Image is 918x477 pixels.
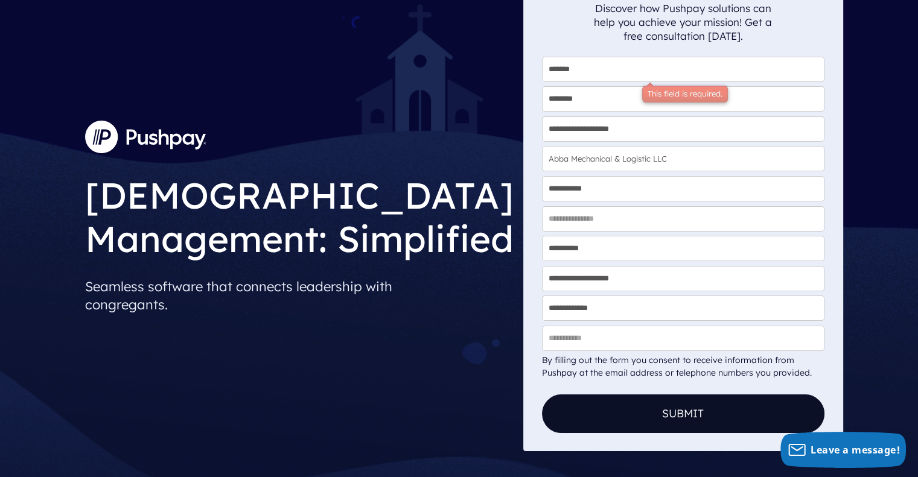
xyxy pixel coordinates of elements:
div: This field is required. [642,86,728,103]
h1: [DEMOGRAPHIC_DATA] Management: Simplified [85,164,514,264]
p: Seamless software that connects leadership with congregants. [85,273,514,318]
button: Submit [542,394,824,433]
span: Leave a message! [811,443,900,456]
button: Leave a message! [780,432,906,468]
div: By filling out the form you consent to receive information from Pushpay at the email address or t... [542,354,824,379]
p: Discover how Pushpay solutions can help you achieve your mission! Get a free consultation [DATE]. [594,1,773,43]
input: Church Name [542,146,824,171]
